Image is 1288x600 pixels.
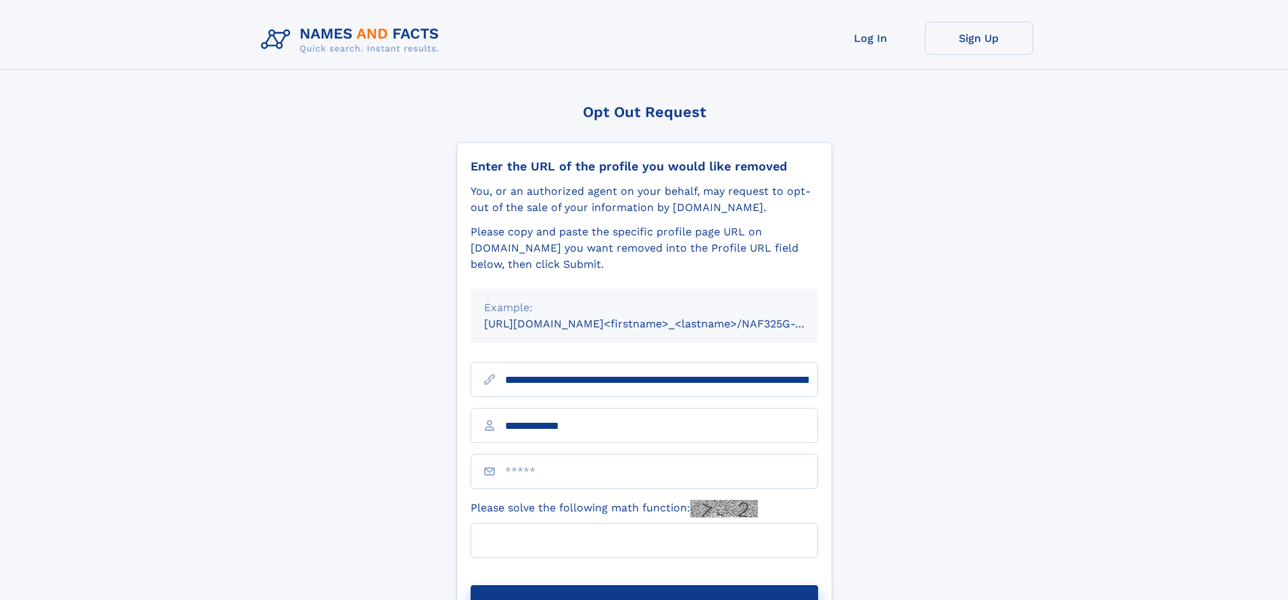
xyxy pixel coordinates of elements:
img: Logo Names and Facts [256,22,450,58]
a: Log In [817,22,925,55]
div: Enter the URL of the profile you would like removed [471,159,818,174]
div: You, or an authorized agent on your behalf, may request to opt-out of the sale of your informatio... [471,183,818,216]
div: Please copy and paste the specific profile page URL on [DOMAIN_NAME] you want removed into the Pr... [471,224,818,273]
div: Opt Out Request [456,103,832,120]
small: [URL][DOMAIN_NAME]<firstname>_<lastname>/NAF325G-xxxxxxxx [484,317,844,330]
a: Sign Up [925,22,1033,55]
div: Example: [484,300,805,316]
label: Please solve the following math function: [471,500,758,517]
